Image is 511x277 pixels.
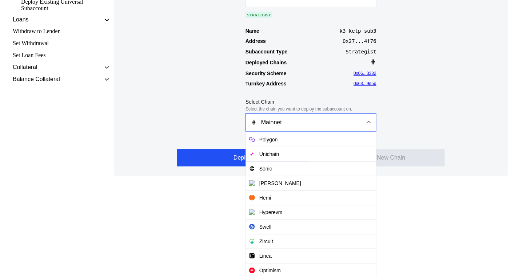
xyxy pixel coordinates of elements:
div: Subaccount Type [245,48,288,55]
button: chain-logoHemi [246,190,376,205]
div: STRATEGIST [245,12,272,18]
a: 0x63...9d5d [354,81,376,86]
button: chain-logoPolygon [246,132,376,147]
span: Linea [246,249,376,264]
button: Close menu [245,113,376,132]
img: chain-logo [249,166,255,172]
div: Set Withdrawal [10,38,112,48]
span: Swell [246,220,376,234]
div: Balance Collateral [13,76,60,83]
button: chain-logoHyperevm [246,205,376,220]
img: chain-logo [249,195,255,201]
button: chain-logoZircuit [246,234,376,249]
div: 0x27...4f76 [343,38,376,44]
a: 0x06...3382 [354,71,376,76]
div: Address [245,38,266,44]
div: k3_kelp_sub3 [340,28,376,34]
div: Security Scheme [245,70,287,77]
div: Select Chain [245,99,376,105]
img: chain-logo [249,137,255,142]
img: chain-logo [249,224,255,230]
span: Hyperevm [246,205,376,220]
div: Name [245,28,259,34]
div: Select the chain you want to deploy the subaccount on. [245,107,376,112]
span: Unichain [246,147,376,162]
div: Withdraw to Lender [10,26,112,36]
button: chain-logoSonic [246,161,376,176]
img: chain-logo [249,268,255,273]
span: Polygon [246,132,376,147]
img: chain-logo [249,180,255,186]
img: chain-logo [249,209,255,215]
button: Deploy [177,149,308,166]
div: Mainnet [251,119,358,126]
div: Deployed Chains [245,59,287,66]
button: chain-logoSwell [246,220,376,234]
span: [PERSON_NAME] [246,176,376,191]
button: Whitelist New Chain [314,149,445,166]
img: mainnet [370,59,376,65]
div: Strategist [346,49,376,55]
span: Hemi [246,190,376,205]
button: chain-logoUnichain [246,147,376,161]
button: chain-logo[PERSON_NAME] [246,176,376,190]
img: chain-logo [249,253,255,259]
div: Turnkey Address [245,80,287,87]
img: chain-logo [249,151,255,157]
span: Zircuit [246,234,376,249]
img: chain-logo [251,120,257,125]
img: chain-logo [249,238,255,244]
button: chain-logoLinea [246,249,376,263]
div: Collateral [13,64,37,71]
div: Loans [13,16,29,23]
div: Set Loan Fees [10,50,112,60]
span: Sonic [246,161,376,176]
